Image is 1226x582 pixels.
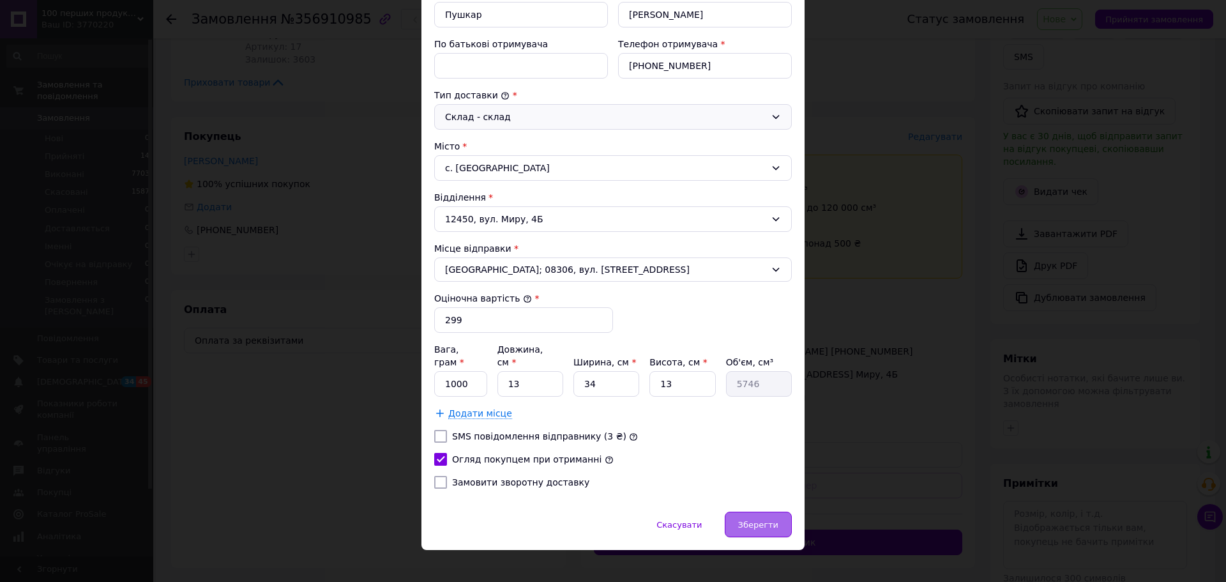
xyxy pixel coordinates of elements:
[434,344,464,367] label: Вага, грам
[452,431,626,441] label: SMS повідомлення відправнику (3 ₴)
[434,89,792,102] div: Тип доставки
[738,520,778,530] span: Зберегти
[434,39,548,49] label: По батькові отримувача
[448,408,512,419] span: Додати місце
[573,357,636,367] label: Ширина, см
[445,110,766,124] div: Склад - склад
[434,155,792,181] div: с. [GEOGRAPHIC_DATA]
[434,293,532,303] label: Оціночна вартість
[726,356,792,369] div: Об'єм, см³
[618,53,792,79] input: +380
[434,140,792,153] div: Місто
[618,39,718,49] label: Телефон отримувача
[452,477,589,487] label: Замовити зворотну доставку
[497,344,543,367] label: Довжина, см
[434,191,792,204] div: Відділення
[649,357,707,367] label: Висота, см
[434,242,792,255] div: Місце відправки
[434,206,792,232] div: 12450, вул. Миру, 4Б
[445,263,766,276] span: [GEOGRAPHIC_DATA]; 08306, вул. [STREET_ADDRESS]
[452,454,602,464] label: Огляд покупцем при отриманні
[656,520,702,530] span: Скасувати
